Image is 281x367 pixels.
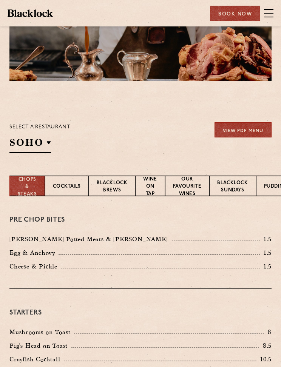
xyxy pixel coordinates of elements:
p: 10.5 [256,355,272,364]
p: 8.5 [259,341,272,351]
p: 1.5 [260,248,272,258]
h3: Pre Chop Bites [9,215,272,225]
p: Select a restaurant [9,122,70,132]
p: Blacklock Sundays [217,179,248,195]
p: Chops & Steaks [18,176,37,198]
p: Wine on Tap [143,176,157,199]
p: Mushrooms on Toast [9,329,74,336]
p: Egg & Anchovy [9,250,59,256]
p: Cheese & Pickle [9,263,61,270]
p: [PERSON_NAME] Potted Meats & [PERSON_NAME] [9,236,172,243]
p: Our favourite wines [173,176,201,199]
div: Book Now [210,6,260,21]
p: Cocktails [53,183,81,191]
p: Blacklock Brews [97,179,127,195]
p: Pig's Head on Toast [9,342,71,349]
p: 1.5 [260,234,272,244]
h3: Starters [9,308,272,318]
img: BL_Textured_Logo-footer-cropped.svg [8,9,53,17]
p: 8 [264,327,272,337]
h2: SOHO [9,136,51,153]
p: Crayfish Cocktail [9,356,64,363]
a: View PDF Menu [215,122,272,137]
p: 1.5 [260,262,272,271]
